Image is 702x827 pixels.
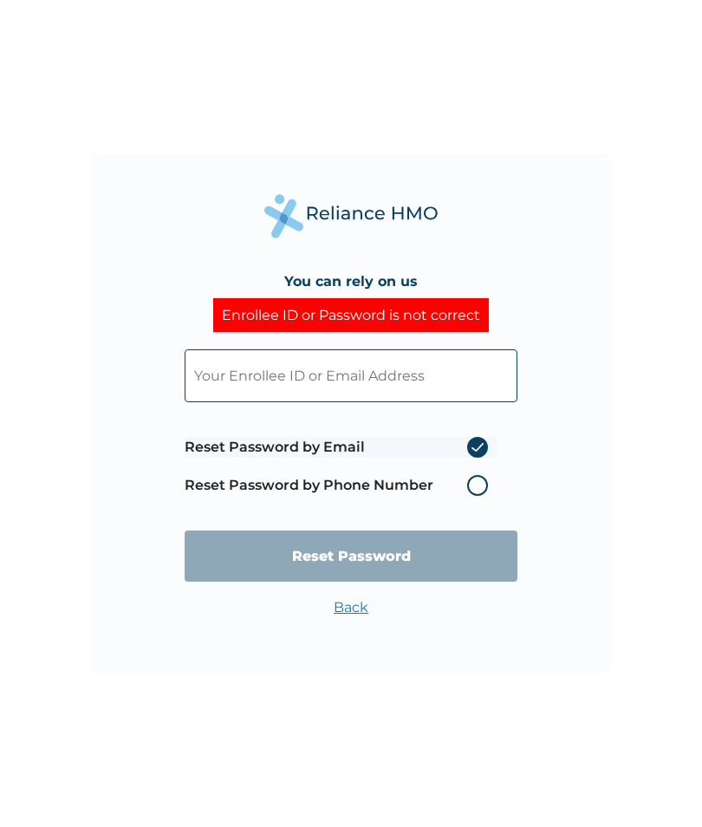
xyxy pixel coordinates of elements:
input: Your Enrollee ID or Email Address [185,349,517,402]
h4: You can rely on us [284,273,418,290]
span: Password reset method [185,428,497,505]
input: Reset Password [185,531,517,582]
label: Reset Password by Phone Number [185,475,497,496]
img: Reliance Health's Logo [264,194,438,238]
label: Reset Password by Email [185,437,497,458]
a: Back [334,599,368,615]
div: Enrollee ID or Password is not correct [213,298,489,332]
